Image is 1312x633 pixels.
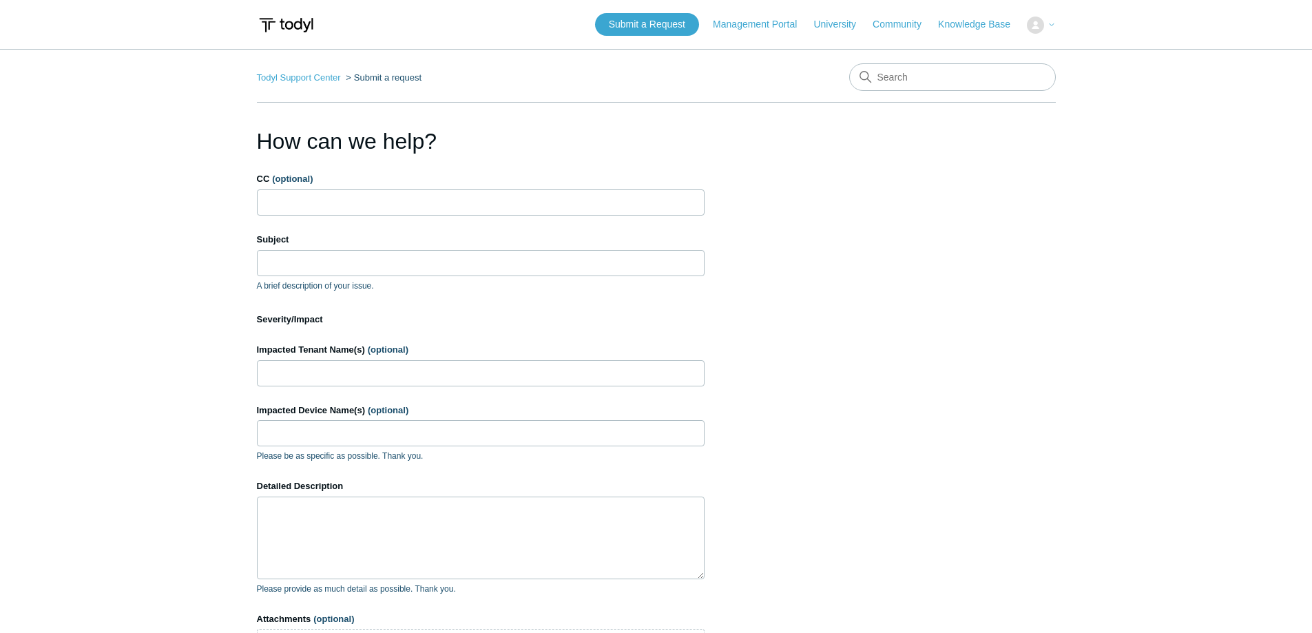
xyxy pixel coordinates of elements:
[257,313,705,326] label: Severity/Impact
[257,343,705,357] label: Impacted Tenant Name(s)
[368,405,408,415] span: (optional)
[849,63,1056,91] input: Search
[257,125,705,158] h1: How can we help?
[257,72,341,83] a: Todyl Support Center
[257,612,705,626] label: Attachments
[257,233,705,247] label: Subject
[257,450,705,462] p: Please be as specific as possible. Thank you.
[873,17,935,32] a: Community
[813,17,869,32] a: University
[257,72,344,83] li: Todyl Support Center
[938,17,1024,32] a: Knowledge Base
[257,404,705,417] label: Impacted Device Name(s)
[368,344,408,355] span: (optional)
[257,280,705,292] p: A brief description of your issue.
[713,17,811,32] a: Management Portal
[257,172,705,186] label: CC
[257,479,705,493] label: Detailed Description
[595,13,699,36] a: Submit a Request
[257,583,705,595] p: Please provide as much detail as possible. Thank you.
[257,12,315,38] img: Todyl Support Center Help Center home page
[313,614,354,624] span: (optional)
[272,174,313,184] span: (optional)
[343,72,421,83] li: Submit a request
